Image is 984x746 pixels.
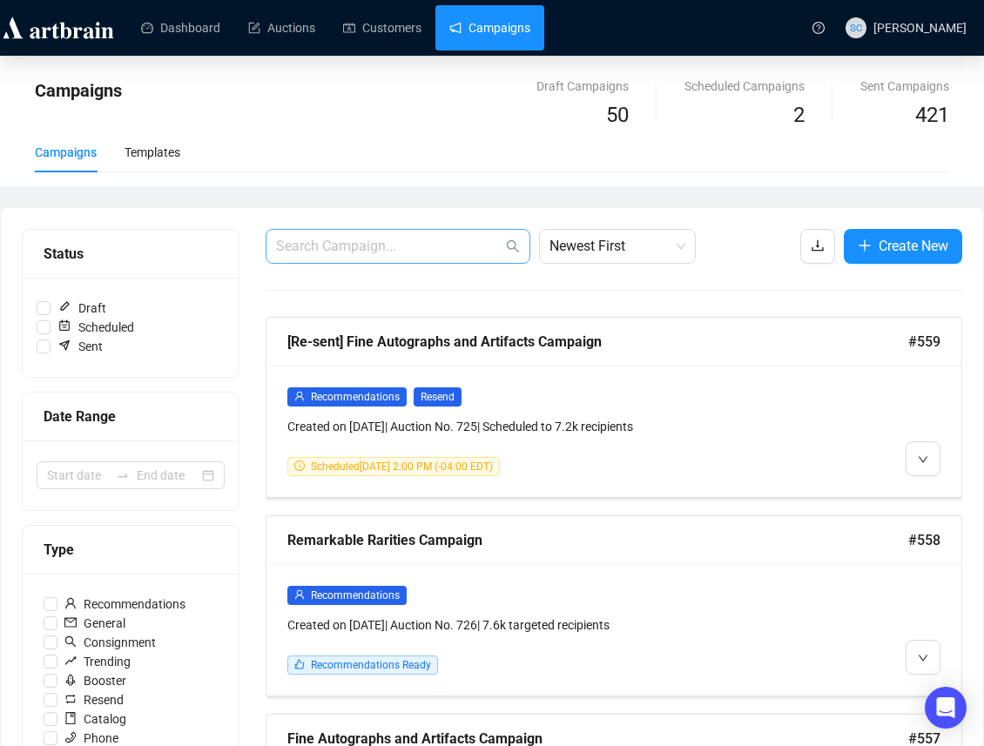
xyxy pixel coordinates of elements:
div: Status [44,243,218,265]
span: user [294,589,305,600]
span: #558 [908,529,940,551]
div: Templates [125,143,180,162]
span: 2 [793,103,805,127]
input: End date [137,466,199,485]
span: search [64,635,77,648]
span: retweet [64,693,77,705]
a: Remarkable Rarities Campaign#558userRecommendationsCreated on [DATE]| Auction No. 726| 7.6k targe... [266,515,962,696]
div: Campaigns [35,143,97,162]
span: user [64,597,77,609]
span: rise [64,655,77,667]
div: Remarkable Rarities Campaign [287,529,908,551]
span: #559 [908,331,940,353]
span: mail [64,616,77,628]
span: Create New [879,235,948,257]
span: Resend [57,690,131,709]
div: Sent Campaigns [860,77,949,96]
span: Trending [57,652,138,671]
input: Search Campaign... [276,236,502,257]
span: phone [64,731,77,743]
span: Scheduled [DATE] 2:00 PM (-04:00 EDT) [311,460,493,473]
a: Customers [343,5,421,50]
span: Consignment [57,633,163,652]
span: down [918,653,928,663]
span: search [506,239,520,253]
div: Open Intercom Messenger [925,687,967,729]
a: Campaigns [449,5,530,50]
button: Create New [844,229,962,264]
a: Dashboard [141,5,220,50]
span: [PERSON_NAME] [873,21,967,35]
span: Campaigns [35,80,122,101]
div: [Re-sent] Fine Autographs and Artifacts Campaign [287,331,908,353]
span: to [116,468,130,482]
span: Scheduled [51,318,141,337]
div: Created on [DATE] | Auction No. 725 | Scheduled to 7.2k recipients [287,417,759,436]
span: 50 [606,103,629,127]
a: Auctions [248,5,315,50]
span: Recommendations [311,391,400,403]
input: Start date [47,466,109,485]
span: 421 [915,103,949,127]
span: question-circle [812,22,825,34]
div: Type [44,539,218,561]
a: [Re-sent] Fine Autographs and Artifacts Campaign#559userRecommendationsResendCreated on [DATE]| A... [266,317,962,498]
div: Draft Campaigns [536,77,629,96]
span: Sent [51,337,110,356]
span: download [811,239,825,252]
span: user [294,391,305,401]
span: Recommendations [57,595,192,614]
div: Date Range [44,406,218,427]
span: like [294,659,305,669]
span: Newest First [549,230,685,263]
span: swap-right [116,468,130,482]
span: General [57,614,132,633]
span: rocket [64,674,77,686]
div: Scheduled Campaigns [684,77,805,96]
span: Recommendations Ready [311,659,431,671]
span: plus [858,239,872,252]
span: book [64,712,77,724]
span: clock-circle [294,460,305,471]
span: Draft [51,299,113,318]
span: Booster [57,671,133,690]
span: down [918,454,928,465]
span: Recommendations [311,589,400,602]
div: Created on [DATE] | Auction No. 726 | 7.6k targeted recipients [287,615,759,635]
span: Resend [414,387,462,407]
span: SC [850,19,862,36]
span: Catalog [57,709,133,729]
